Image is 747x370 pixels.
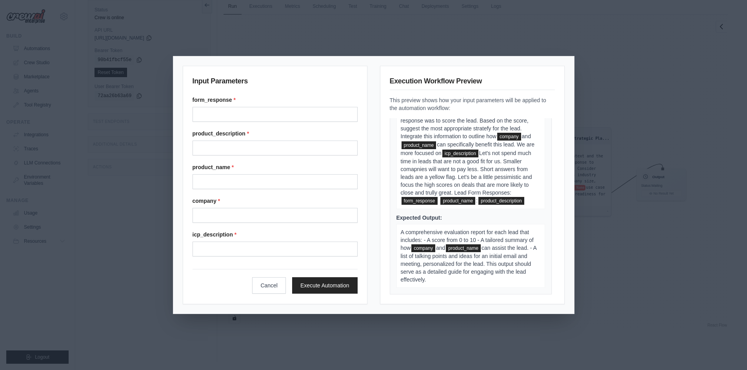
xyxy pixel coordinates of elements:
span: form_response [402,197,438,205]
span: Let's not spend much time in leads that are not a good fit for us. Smaller comapnies will want to... [401,150,532,196]
span: A comprehensive evaluation report for each lead that includes: - A score from 0 to 10 - A tailore... [401,229,534,251]
span: and [436,245,445,251]
span: product_description [478,197,524,205]
span: product_name [446,244,481,252]
span: use case potential, and readiness for partnership. Take into account the wording used on the form... [401,94,538,139]
iframe: Chat Widget [708,332,747,370]
span: and [522,133,531,139]
span: can specifically benefit this lead. We are more focused on [401,141,534,156]
span: company [497,133,521,141]
span: company [411,244,435,252]
label: product_description [193,130,358,137]
span: Expected Output: [396,215,442,221]
h3: Execution Workflow Preview [390,76,555,90]
label: product_name [193,163,358,171]
h3: Input Parameters [193,76,358,90]
span: can assist the lead. - A list of talking points and ideas for an initial email and meeting, perso... [401,245,537,283]
p: This preview shows how your input parameters will be applied to the automation workflow: [390,96,555,112]
span: icp_description [442,150,478,157]
label: icp_description [193,231,358,238]
span: product_name [402,141,436,149]
button: Cancel [252,277,286,294]
label: form_response [193,96,358,104]
span: product_name [440,197,475,205]
label: company [193,197,358,205]
button: Execute Automation [292,277,358,294]
span: : [476,197,478,204]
